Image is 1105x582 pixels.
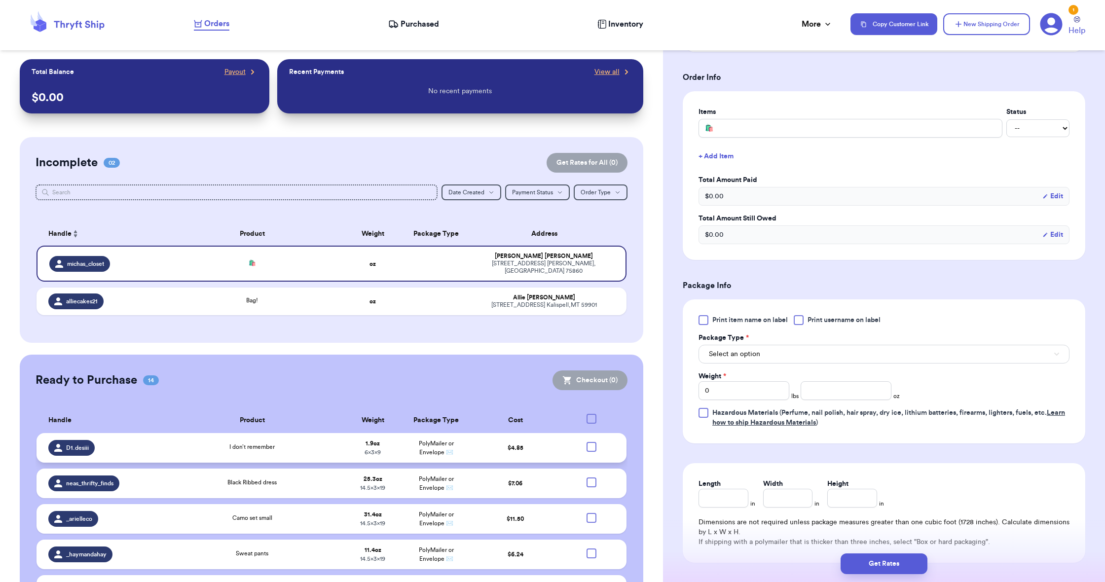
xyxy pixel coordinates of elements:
[507,516,524,522] span: $ 11.50
[1042,191,1063,201] button: Edit
[227,479,277,485] span: Black Ribbed dress
[289,67,344,77] p: Recent Payments
[405,408,468,433] th: Package Type
[341,408,405,433] th: Weight
[552,370,627,390] button: Checkout (0)
[48,229,72,239] span: Handle
[841,553,927,574] button: Get Rates
[512,189,553,195] span: Payment Status
[224,67,246,77] span: Payout
[419,547,454,562] span: PolyMailer or Envelope ✉️
[699,479,721,489] label: Length
[360,485,385,491] span: 14.5 x 3 x 19
[442,184,501,200] button: Date Created
[246,297,258,303] span: Bag!
[474,301,614,309] div: [STREET_ADDRESS] Kalispell , MT 59901
[1068,25,1085,36] span: Help
[66,479,113,487] span: neas_thrifty_finds
[428,86,492,96] p: No recent payments
[699,345,1069,364] button: Select an option
[594,67,631,77] a: View all
[699,371,726,381] label: Weight
[143,375,159,385] span: 14
[699,517,1069,547] div: Dimensions are not required unless package measures greater than one cubic foot (1728 inches). Ca...
[705,230,724,240] span: $ 0.00
[808,315,881,325] span: Print username on label
[67,260,104,268] span: michas_closet
[36,184,437,200] input: Search
[508,480,522,486] span: $ 7.06
[66,297,98,305] span: alliecakes21
[763,479,783,489] label: Width
[943,13,1030,35] button: New Shipping Order
[1068,5,1078,15] div: 1
[474,253,613,260] div: [PERSON_NAME] [PERSON_NAME]
[66,444,89,452] span: D1.desiii
[814,500,819,508] span: in
[1068,16,1085,36] a: Help
[163,222,341,246] th: Product
[683,280,1085,291] h3: Package Info
[791,392,799,400] span: lbs
[712,409,778,416] span: Hazardous Materials
[401,18,439,30] span: Purchased
[474,294,614,301] div: Allie [PERSON_NAME]
[508,445,523,451] span: $ 4.85
[364,511,382,517] strong: 31.4 oz
[448,189,484,195] span: Date Created
[468,222,626,246] th: Address
[419,511,454,526] span: PolyMailer or Envelope ✉️
[893,392,900,400] span: oz
[366,440,380,446] strong: 1.9 oz
[72,228,79,240] button: Sort ascending
[236,550,268,556] span: Sweat pants
[508,551,523,557] span: $ 6.24
[360,556,385,562] span: 14.5 x 3 x 19
[419,440,454,455] span: PolyMailer or Envelope ✉️
[48,415,72,426] span: Handle
[802,18,833,30] div: More
[468,408,563,433] th: Cost
[232,515,272,521] span: Camo set small
[1006,107,1069,117] label: Status
[194,18,229,31] a: Orders
[699,107,1002,117] label: Items
[1040,13,1063,36] a: 1
[365,449,381,455] span: 6 x 3 x 9
[419,476,454,491] span: PolyMailer or Envelope ✉️
[850,13,937,35] button: Copy Customer Link
[699,175,1069,185] label: Total Amount Paid
[1042,230,1063,240] button: Edit
[341,222,405,246] th: Weight
[104,158,120,168] span: 02
[608,18,643,30] span: Inventory
[712,409,1065,426] span: (Perfume, nail polish, hair spray, dry ice, lithium batteries, firearms, lighters, fuels, etc. )
[66,515,92,523] span: _arielleco
[365,547,381,553] strong: 11.4 oz
[827,479,848,489] label: Height
[388,18,439,30] a: Purchased
[574,184,627,200] button: Order Type
[695,145,1073,167] button: + Add Item
[699,333,749,343] label: Package Type
[369,261,376,267] strong: oz
[229,444,275,450] span: I don’t remember
[249,260,256,266] span: 🛍️
[709,349,760,359] span: Select an option
[699,214,1069,223] label: Total Amount Still Owed
[32,90,257,106] p: $ 0.00
[699,537,1069,547] p: If shipping with a polymailer that is thicker than three inches, select "Box or hard packaging".
[369,298,376,304] strong: oz
[66,550,107,558] span: _haymandahay
[505,184,570,200] button: Payment Status
[547,153,627,173] button: Get Rates for All (0)
[364,476,382,482] strong: 25.3 oz
[581,189,611,195] span: Order Type
[36,372,137,388] h2: Ready to Purchase
[405,222,468,246] th: Package Type
[594,67,620,77] span: View all
[750,500,755,508] span: in
[36,155,98,171] h2: Incomplete
[224,67,258,77] a: Payout
[712,315,788,325] span: Print item name on label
